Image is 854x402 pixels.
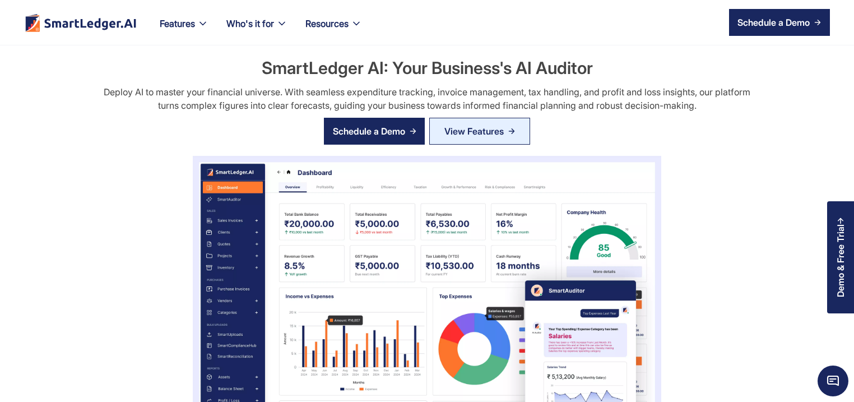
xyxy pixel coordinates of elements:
div: Demo & Free Trial [836,224,846,297]
div: Deploy AI to master your financial universe. With seamless expenditure tracking, invoice manageme... [95,85,758,112]
a: Schedule a Demo [729,9,830,36]
div: Who's it for [226,16,274,31]
img: Arrow Right Blue [508,128,515,135]
div: Features [160,16,195,31]
div: Schedule a Demo [737,16,810,29]
div: Schedule a Demo [333,124,405,138]
a: Schedule a Demo [324,118,425,145]
img: arrow right icon [814,19,821,26]
h2: SmartLedger AI: Your Business's AI Auditor [262,56,593,80]
img: arrow right icon [410,128,416,135]
a: home [24,13,137,32]
div: View Features [444,122,504,140]
span: Chat Widget [818,366,848,396]
div: Resources [296,16,371,45]
div: Resources [305,16,349,31]
div: Who's it for [217,16,296,45]
img: footer logo [24,13,137,32]
a: View Features [429,118,530,145]
div: Features [151,16,217,45]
